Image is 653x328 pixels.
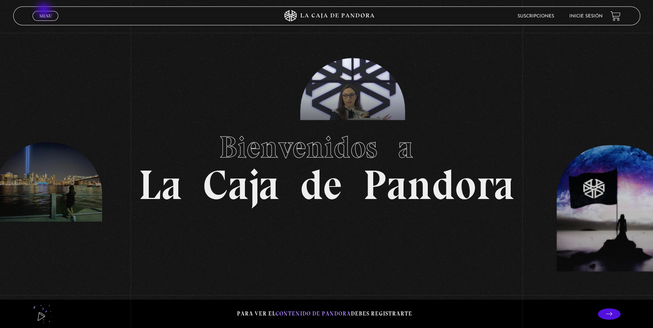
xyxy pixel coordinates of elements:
[139,123,514,206] h1: La Caja de Pandora
[37,20,55,25] span: Cerrar
[276,310,351,317] span: contenido de Pandora
[39,14,52,18] span: Menu
[237,309,412,319] p: Para ver el debes registrarte
[610,11,620,21] a: View your shopping cart
[517,14,554,19] a: Suscripciones
[219,129,434,165] span: Bienvenidos a
[569,14,603,19] a: Inicie sesión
